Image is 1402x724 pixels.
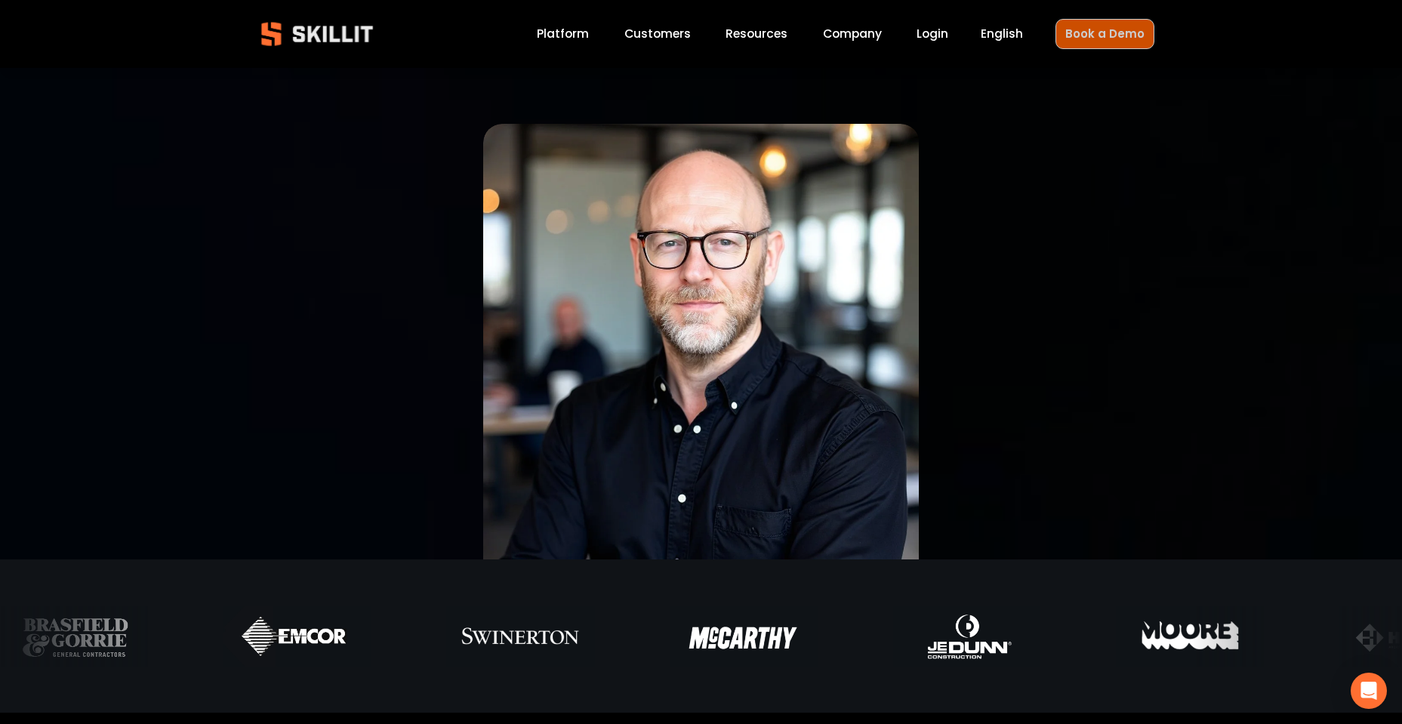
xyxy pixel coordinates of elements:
a: folder dropdown [726,24,787,45]
a: Platform [537,24,589,45]
div: Open Intercom Messenger [1351,673,1387,709]
img: Skillit [248,11,386,57]
a: Book a Demo [1055,19,1154,48]
span: English [981,25,1023,42]
a: Login [917,24,948,45]
div: language picker [981,24,1023,45]
a: Company [823,24,882,45]
span: Resources [726,25,787,42]
a: Customers [624,24,691,45]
